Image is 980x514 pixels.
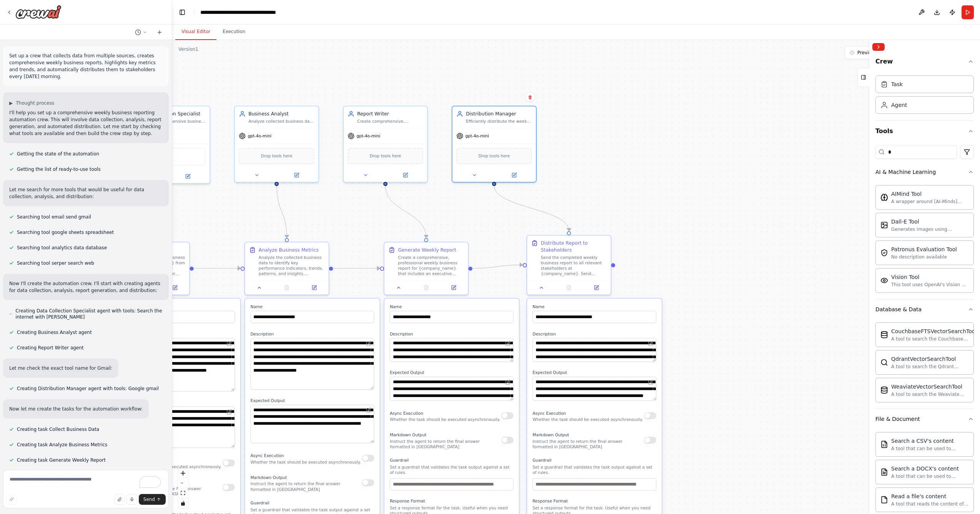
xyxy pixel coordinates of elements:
div: Distribute Report to Stakeholders [541,240,607,253]
button: Start a new chat [153,28,166,37]
textarea: To enrich screen reader interactions, please activate Accessibility in Grammarly extension settings [3,470,169,508]
div: No description available [891,254,957,260]
div: Analyze collected business data to identify key metrics, trends, and insights that matter most to... [248,118,314,124]
div: A wrapper around [AI-Minds]([URL][DOMAIN_NAME]). Useful for when you need answers to questions fr... [891,199,969,205]
span: gpt-4o-mini [248,133,271,139]
div: Generate Weekly Report [398,247,456,254]
span: Markdown Output [250,475,287,480]
button: Upload files [114,494,125,505]
span: Previous executions [857,50,903,56]
span: ▶ [9,100,13,106]
div: WeaviateVectorSearchTool [891,383,969,391]
button: Crew [875,54,974,72]
span: Drop tools here [370,153,401,160]
button: Open in editor [647,339,655,347]
button: Click to speak your automation idea [126,494,137,505]
div: Database & Data [875,319,974,409]
button: Open in side panel [585,284,608,292]
div: Generates images using OpenAI's Dall-E model. [891,226,969,232]
div: Version 1 [178,46,198,52]
button: Open in side panel [495,171,533,179]
span: Creating Distribution Manager agent with tools: Google gmail [17,385,159,392]
img: Docxsearchtool [880,468,888,476]
div: A tool that can be used to semantic search a query from a DOCX's content. [891,473,969,479]
div: AI & Machine Learning [875,182,974,299]
span: Creating Data Collection Specialist agent with tools: Search the internet with [PERSON_NAME] [15,308,163,320]
img: Filereadtool [880,496,888,504]
label: Guardrail [250,500,374,506]
label: Name [250,304,374,309]
button: zoom in [178,468,188,478]
button: Open in side panel [303,284,326,292]
span: gpt-4o-mini [465,133,489,139]
button: Previous executions [845,46,937,59]
div: Dall-E Tool [891,218,969,225]
span: Send [143,496,155,502]
button: Open in side panel [386,171,424,179]
g: Edge from ec7700e2-a620-4676-b2b2-5db51e8aa6e4 to b2557891-d84f-41d2-bcbc-c9ad5425d369 [333,265,380,272]
span: Creating Report Writer agent [17,345,84,351]
label: Response Format [390,499,514,504]
span: Async Execution [390,411,423,416]
button: toggle interactivity [178,498,188,508]
button: Tools [875,120,974,142]
button: Open in side panel [168,172,207,180]
label: Response Format [532,499,656,504]
span: Getting the state of the automation [17,151,99,157]
span: Creating task Generate Weekly Report [17,457,106,463]
div: Database & Data [875,305,922,313]
label: Description [250,331,374,337]
label: Guardrail [390,458,514,463]
button: Collapse right sidebar [872,43,885,51]
div: Search a CSV's content [891,437,969,445]
span: Markdown Output [390,432,426,437]
img: Aimindtool [880,194,888,201]
div: Send the completed weekly business report to all relevant stakeholders at {company_name}. Send pe... [541,255,607,277]
div: Distribution ManagerEfficiently distribute the weekly business reports to all relevant stakeholde... [452,106,537,183]
img: Couchbaseftsvectorsearchtool [880,331,888,339]
button: AI & Machine Learning [875,162,974,182]
p: Instruct the agent to return the final answer formatted in [GEOGRAPHIC_DATA] [390,439,501,449]
button: Open in side panel [163,284,187,292]
button: Open in editor [647,378,655,386]
g: Edge from df57953f-8190-44b4-9150-69a7b7be0891 to 74f180a4-ca17-45ba-b2b4-bbafdc27a54c [491,185,572,231]
button: Improve this prompt [6,494,17,505]
button: Visual Editor [175,24,216,40]
button: Execution [216,24,251,40]
label: Guardrail [111,505,235,511]
label: Expected Output [532,370,656,375]
div: A tool to search the Weaviate database for relevant information on internal documents. [891,391,969,397]
button: Open in editor [504,339,512,347]
div: React Flow controls [178,468,188,508]
button: Open in editor [225,339,233,347]
img: Patronusevaltool [880,249,888,257]
div: Crew [875,72,974,120]
div: Analyze the collected business data to identify key performance indicators, trends, patterns, and... [259,255,325,277]
button: Database & Data [875,299,974,319]
div: Distribution Manager [466,110,532,117]
p: Now I'll create the automation crew. I'll start with creating agents for data collection, analysi... [9,280,163,294]
div: Analyze Business Metrics [259,247,319,254]
button: zoom out [178,478,188,488]
p: Whether the task should be executed asynchronously. [250,459,361,465]
button: No output available [554,284,583,292]
label: Expected Output [250,398,374,403]
div: CouchbaseFTSVectorSearchTool [891,327,977,335]
div: A tool that can be used to semantic search a query from a CSV's content. [891,446,969,452]
img: Qdrantvectorsearchtool [880,359,888,366]
div: Read a file's content [891,492,969,500]
button: No output available [412,284,441,292]
div: Report Writer [357,110,423,117]
p: Let me search for more tools that would be useful for data collection, analysis, and distribution: [9,186,163,200]
div: Data Collection SpecialistCollect comprehensive business data from multiple sources including web... [125,106,210,184]
p: Whether the task should be executed asynchronously. [111,464,221,470]
div: Search a DOCX's content [891,465,969,472]
button: Open in side panel [442,284,465,292]
nav: breadcrumb [200,8,276,16]
label: Name [111,304,235,309]
div: Create comprehensive, professional weekly business reports that effectively communicate key findi... [357,118,423,124]
div: Business Analyst [248,110,314,117]
p: Whether the task should be executed asynchronously. [532,417,643,422]
p: Instruct the agent to return the final answer formatted in [GEOGRAPHIC_DATA] [111,486,223,497]
p: I'll help you set up a comprehensive weekly business reporting automation crew. This will involve... [9,109,163,137]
